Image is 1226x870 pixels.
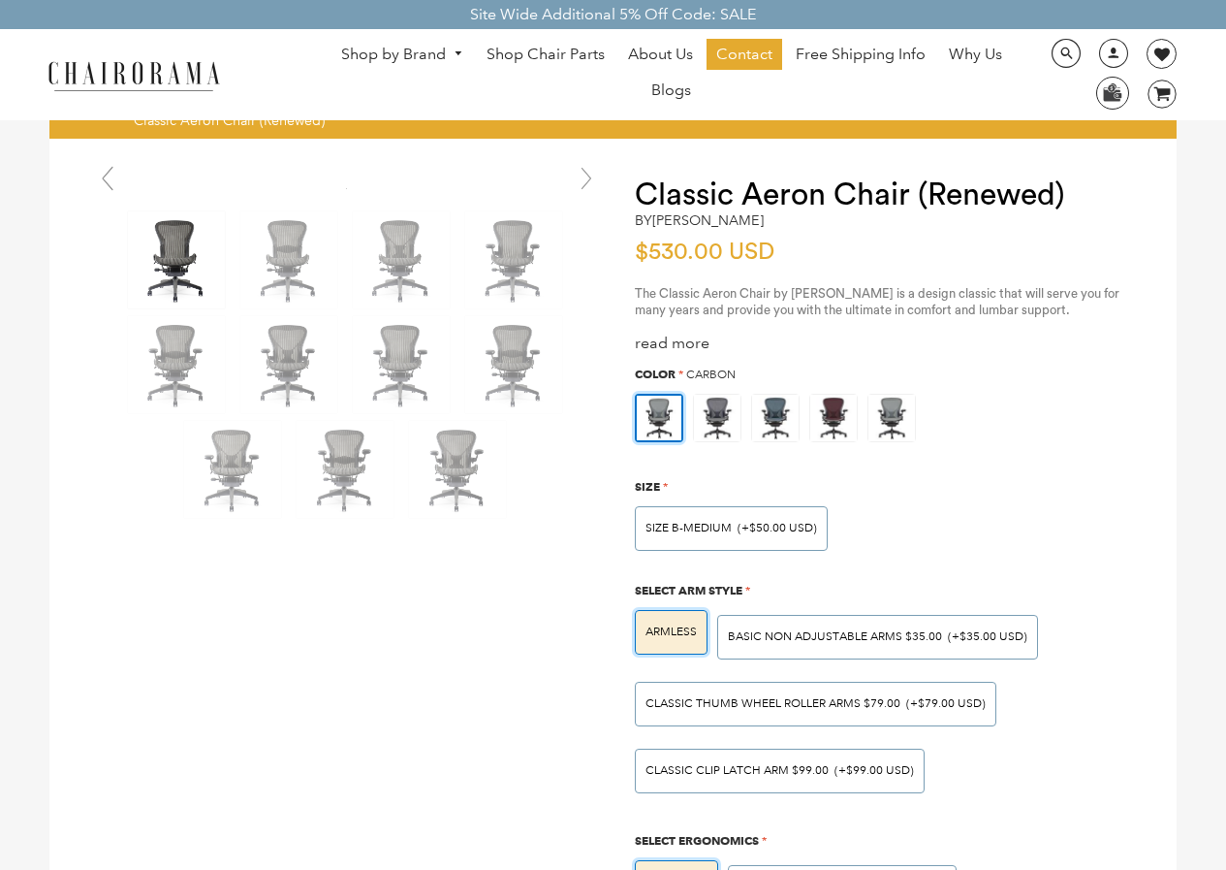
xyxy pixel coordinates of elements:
[645,521,732,535] span: SIZE B-MEDIUM
[738,523,817,534] span: (+$50.00 USD)
[628,45,693,65] span: About Us
[635,479,660,494] span: Size
[635,212,764,229] h2: by
[635,583,742,597] span: Select Arm Style
[618,39,703,70] a: About Us
[353,316,450,413] img: Classic Aeron Chair (Renewed) - chairorama
[465,211,562,308] img: Classic Aeron Chair (Renewed) - chairorama
[651,81,691,101] span: Blogs
[184,421,281,518] img: Classic Aeron Chair (Renewed) - chairorama
[465,316,562,413] img: Classic Aeron Chair (Renewed) - chairorama
[645,625,697,639] span: ARMLESS
[635,287,1119,316] span: The Classic Aeron Chair by [PERSON_NAME] is a design classic that will serve you for many years a...
[346,188,347,189] img: Classic Aeron Chair (Renewed) - chairorama
[635,833,759,848] span: Select Ergonomics
[331,40,473,70] a: Shop by Brand
[810,395,857,441] img: https://apo-admin.mageworx.com/front/img/chairorama.myshopify.com/f0a8248bab2644c909809aada6fe08d...
[128,211,225,308] img: Classic Aeron Chair (Renewed) - chairorama
[635,367,676,381] span: Color
[353,211,450,308] img: Classic Aeron Chair (Renewed) - chairorama
[1097,78,1127,107] img: WhatsApp_Image_2024-07-12_at_16.23.01.webp
[635,334,1138,354] div: read more
[128,316,225,413] img: Classic Aeron Chair (Renewed) - chairorama
[652,211,764,229] a: [PERSON_NAME]
[409,421,506,518] img: Classic Aeron Chair (Renewed) - chairorama
[796,45,926,65] span: Free Shipping Info
[240,316,337,413] img: Classic Aeron Chair (Renewed) - chairorama
[313,39,1030,111] nav: DesktopNavigation
[868,395,915,441] img: https://apo-admin.mageworx.com/front/img/chairorama.myshopify.com/ae6848c9e4cbaa293e2d516f385ec6e...
[487,45,605,65] span: Shop Chair Parts
[752,395,799,441] img: https://apo-admin.mageworx.com/front/img/chairorama.myshopify.com/934f279385142bb1386b89575167202...
[37,58,231,92] img: chairorama
[645,696,900,711] span: Classic Thumb Wheel Roller Arms $79.00
[716,45,772,65] span: Contact
[906,698,986,710] span: (+$79.00 USD)
[477,39,614,70] a: Shop Chair Parts
[637,396,681,440] img: https://apo-admin.mageworx.com/front/img/chairorama.myshopify.com/ae6848c9e4cbaa293e2d516f385ec6e...
[346,177,347,196] a: Classic Aeron Chair (Renewed) - chairorama
[948,631,1027,643] span: (+$35.00 USD)
[686,368,736,382] span: Carbon
[635,177,1138,212] h1: Classic Aeron Chair (Renewed)
[786,39,935,70] a: Free Shipping Info
[240,211,337,308] img: Classic Aeron Chair (Renewed) - chairorama
[949,45,1002,65] span: Why Us
[642,75,701,106] a: Blogs
[939,39,1012,70] a: Why Us
[694,395,740,441] img: https://apo-admin.mageworx.com/front/img/chairorama.myshopify.com/f520d7dfa44d3d2e85a5fe9a0a95ca9...
[834,765,914,777] span: (+$99.00 USD)
[635,241,774,264] span: $530.00 USD
[707,39,782,70] a: Contact
[297,421,393,518] img: Classic Aeron Chair (Renewed) - chairorama
[645,763,829,778] span: Classic Clip Latch Arm $99.00
[728,629,942,644] span: BASIC NON ADJUSTABLE ARMS $35.00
